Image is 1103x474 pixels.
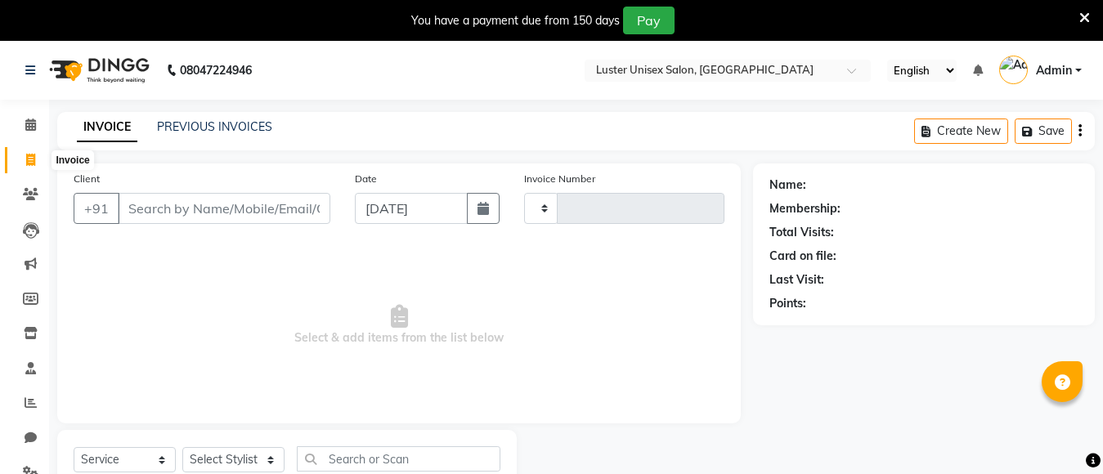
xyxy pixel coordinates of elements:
[74,193,119,224] button: +91
[769,248,836,265] div: Card on file:
[769,271,824,288] div: Last Visit:
[999,56,1028,84] img: Admin
[411,12,620,29] div: You have a payment due from 150 days
[769,295,806,312] div: Points:
[769,224,834,241] div: Total Visits:
[914,118,1008,144] button: Create New
[1036,62,1072,79] span: Admin
[74,244,724,407] span: Select & add items from the list below
[42,47,154,93] img: logo
[623,7,675,34] button: Pay
[524,172,595,186] label: Invoice Number
[1015,118,1072,144] button: Save
[355,172,377,186] label: Date
[118,193,330,224] input: Search by Name/Mobile/Email/Code
[769,177,806,194] div: Name:
[157,119,272,134] a: PREVIOUS INVOICES
[52,150,93,170] div: Invoice
[180,47,252,93] b: 08047224946
[297,446,500,472] input: Search or Scan
[74,172,100,186] label: Client
[77,113,137,142] a: INVOICE
[769,200,841,217] div: Membership:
